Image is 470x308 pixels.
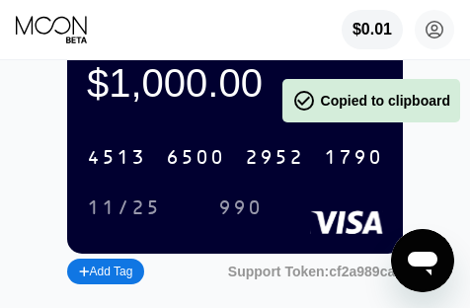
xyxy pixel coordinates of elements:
span:  [292,89,316,113]
div: Copied to clipboard [292,89,450,113]
div: Support Token: cf2a989ca2 [228,264,403,279]
iframe: Button to launch messaging window [391,229,454,292]
div: 1790 [324,147,383,170]
div: 2952 [245,147,304,170]
div: 4513650029521790 [75,137,395,178]
div: 990 [203,192,277,224]
div: 4513 [87,147,146,170]
div: 990 [218,197,263,220]
div: 6500 [166,147,225,170]
div: Support Token:cf2a989ca2 [228,264,403,279]
div: 11/25 [87,197,161,220]
div: $0.01 [352,21,392,38]
div: 11/25 [72,192,176,224]
div: Add Tag [79,265,132,278]
div: $1,000.00 [87,61,383,106]
div: $0.01 [342,10,403,49]
div: Add Tag [67,259,144,284]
